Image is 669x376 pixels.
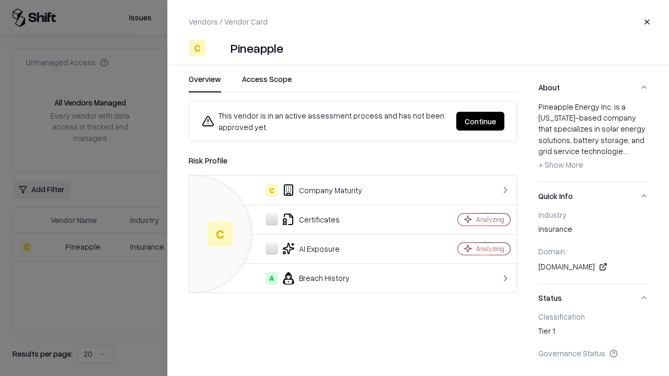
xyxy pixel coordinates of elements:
div: insurance [538,224,648,238]
div: [DOMAIN_NAME] [538,261,648,273]
span: ... [623,146,628,156]
div: This vendor is in an active assessment process and has not been approved yet. [202,110,448,133]
button: Quick Info [538,182,648,210]
div: About [538,101,648,182]
div: AI Exposure [198,242,421,255]
div: C [189,40,205,56]
div: Company Maturity [198,184,421,196]
p: Vendors / Vendor Card [189,16,268,27]
div: Quick Info [538,210,648,284]
div: C [266,184,278,196]
div: Pineapple [230,40,283,56]
div: Pineapple Energy Inc. is a [US_STATE]-based company that specializes in solar energy solutions, b... [538,101,648,173]
button: Status [538,284,648,312]
div: Breach History [198,272,421,285]
button: Access Scope [242,74,292,92]
button: Overview [189,74,221,92]
div: Analyzing [476,244,504,253]
span: + Show More [538,160,583,169]
div: Tier 1 [538,325,648,340]
div: A [266,272,278,285]
div: Industry [538,210,648,219]
img: Pineapple [210,40,226,56]
div: Analyzing [476,215,504,224]
div: C [207,221,233,246]
div: Classification [538,312,648,321]
button: Continue [456,112,504,131]
div: Governance Status [538,348,648,358]
div: Domain [538,246,648,256]
div: Certificates [198,213,421,226]
button: About [538,74,648,101]
div: Risk Profile [189,154,517,167]
button: + Show More [538,157,583,173]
